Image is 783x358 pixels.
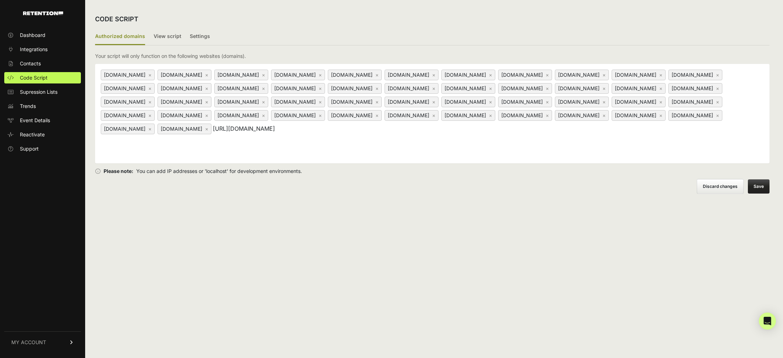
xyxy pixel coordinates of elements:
a: × [659,85,662,91]
div: [DOMAIN_NAME] [271,97,325,107]
p: Your script will only function on the following websites (domains). [95,53,246,60]
span: Reactivate [20,131,45,138]
div: [DOMAIN_NAME] [498,97,552,107]
a: × [489,85,492,91]
a: × [716,99,719,105]
a: × [659,72,662,78]
div: [DOMAIN_NAME] [385,70,439,80]
div: [DOMAIN_NAME] [271,83,325,94]
span: Integrations [20,46,48,53]
a: × [319,99,322,105]
a: × [716,112,719,118]
a: × [205,126,208,132]
div: [DOMAIN_NAME] [668,97,722,107]
a: Dashboard [4,29,81,41]
a: × [432,85,435,91]
a: Reactivate [4,129,81,140]
a: × [716,85,719,91]
div: [DOMAIN_NAME] [612,97,666,107]
div: [DOMAIN_NAME] [441,97,495,107]
h2: CODE SCRIPT [95,14,138,24]
a: × [602,112,606,118]
a: × [262,72,265,78]
div: [DOMAIN_NAME] [668,110,722,121]
span: Event Details [20,117,50,124]
div: [DOMAIN_NAME] [441,110,495,121]
span: Supression Lists [20,88,57,96]
a: × [148,85,151,91]
a: × [375,72,379,78]
a: Integrations [4,44,81,55]
span: Support [20,145,39,152]
div: [DOMAIN_NAME] [158,110,211,121]
a: × [319,72,322,78]
div: [DOMAIN_NAME] [214,83,268,94]
div: [DOMAIN_NAME] [158,97,211,107]
a: Contacts [4,58,81,69]
div: [DOMAIN_NAME] [612,83,666,94]
a: × [148,112,151,118]
label: Discard changes [697,179,744,194]
div: [DOMAIN_NAME] [271,110,325,121]
a: Trends [4,101,81,112]
div: [DOMAIN_NAME] [158,124,211,134]
div: [DOMAIN_NAME] [385,110,439,121]
a: × [546,85,549,91]
a: × [205,85,208,91]
div: [DOMAIN_NAME] [214,97,268,107]
label: View script [154,28,181,45]
label: Settings [190,28,210,45]
a: Support [4,143,81,154]
p: You can add IP addresses or 'localhost' for development environments. [95,168,770,175]
span: Trends [20,103,36,110]
a: × [319,85,322,91]
a: × [262,85,265,91]
span: Dashboard [20,32,45,39]
div: [DOMAIN_NAME] [214,110,268,121]
label: Authorized domains [95,28,145,45]
a: × [375,112,379,118]
div: [DOMAIN_NAME] [441,70,495,80]
div: [DOMAIN_NAME] [271,70,325,80]
a: × [375,85,379,91]
div: [DOMAIN_NAME] [555,83,609,94]
a: × [319,112,322,118]
a: × [659,99,662,105]
div: [DOMAIN_NAME] [101,110,155,121]
a: × [148,126,151,132]
a: × [489,72,492,78]
a: Supression Lists [4,86,81,98]
button: Save [748,179,770,194]
a: × [602,99,606,105]
a: × [205,99,208,105]
div: [DOMAIN_NAME] [214,70,268,80]
a: × [602,72,606,78]
img: Retention.com [23,11,63,15]
strong: Please note: [104,168,133,175]
a: × [602,85,606,91]
div: [DOMAIN_NAME] [328,110,382,121]
div: [DOMAIN_NAME] [612,70,666,80]
a: × [148,72,151,78]
a: × [659,112,662,118]
a: × [432,72,435,78]
span: Contacts [20,60,41,67]
a: × [489,112,492,118]
div: [DOMAIN_NAME] [158,83,211,94]
a: × [375,99,379,105]
a: × [432,99,435,105]
a: × [205,72,208,78]
div: [DOMAIN_NAME] [668,70,722,80]
div: [DOMAIN_NAME] [498,110,552,121]
div: [DOMAIN_NAME] [101,83,155,94]
div: [DOMAIN_NAME] [498,70,552,80]
div: [DOMAIN_NAME] [668,83,722,94]
div: [DOMAIN_NAME] [441,83,495,94]
a: × [546,99,549,105]
div: [DOMAIN_NAME] [328,70,382,80]
a: × [262,99,265,105]
a: Event Details [4,115,81,126]
a: × [546,112,549,118]
div: [DOMAIN_NAME] [555,97,609,107]
a: × [205,112,208,118]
